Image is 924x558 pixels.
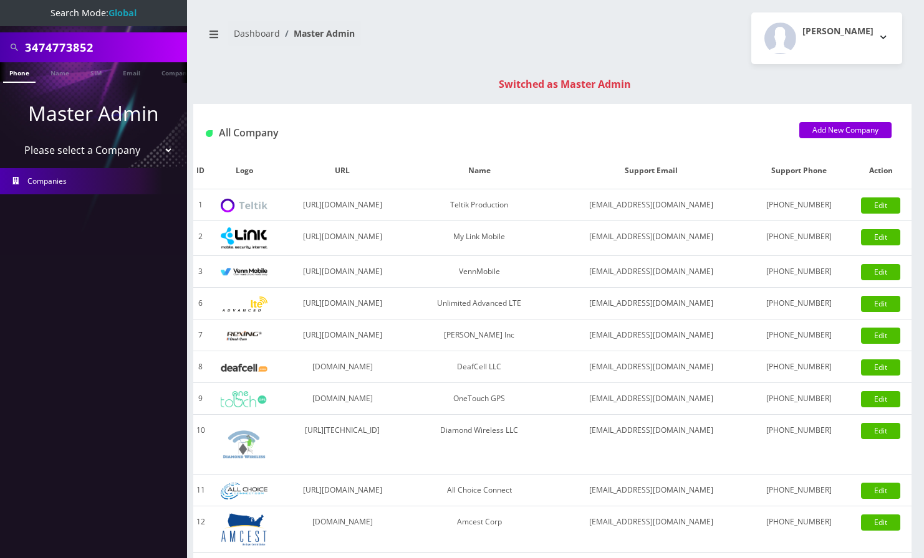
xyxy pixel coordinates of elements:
th: Support Email [554,153,748,189]
td: [EMAIL_ADDRESS][DOMAIN_NAME] [554,319,748,351]
td: 10 [193,415,208,475]
td: [DOMAIN_NAME] [281,351,404,383]
a: Name [44,62,75,82]
td: My Link Mobile [404,221,554,256]
td: [PHONE_NUMBER] [748,319,850,351]
a: Edit [861,514,900,531]
img: All Company [206,130,213,137]
input: Search All Companies [25,35,184,59]
h2: [PERSON_NAME] [802,26,873,37]
td: All Choice Connect [404,475,554,506]
td: [EMAIL_ADDRESS][DOMAIN_NAME] [554,256,748,288]
td: OneTouch GPS [404,383,554,415]
span: Companies [27,176,67,186]
li: Master Admin [280,27,355,40]
a: Add New Company [799,122,892,138]
button: [PERSON_NAME] [751,12,902,64]
td: 9 [193,383,208,415]
td: DeafCell LLC [404,351,554,383]
a: SIM [84,62,108,82]
a: Edit [861,483,900,499]
nav: breadcrumb [203,21,543,56]
td: [EMAIL_ADDRESS][DOMAIN_NAME] [554,221,748,256]
img: Unlimited Advanced LTE [221,296,267,312]
img: My Link Mobile [221,227,267,249]
td: [URL][DOMAIN_NAME] [281,319,404,351]
a: Edit [861,197,900,214]
td: [EMAIL_ADDRESS][DOMAIN_NAME] [554,351,748,383]
a: Edit [861,423,900,439]
span: Search Mode: [51,7,137,19]
td: [URL][DOMAIN_NAME] [281,475,404,506]
div: Switched as Master Admin [206,77,924,92]
td: [DOMAIN_NAME] [281,506,404,553]
a: Edit [861,296,900,312]
td: 1 [193,189,208,221]
a: Dashboard [234,27,280,39]
td: [PHONE_NUMBER] [748,288,850,319]
td: Teltik Production [404,189,554,221]
td: [EMAIL_ADDRESS][DOMAIN_NAME] [554,415,748,475]
th: URL [281,153,404,189]
td: [EMAIL_ADDRESS][DOMAIN_NAME] [554,475,748,506]
td: [EMAIL_ADDRESS][DOMAIN_NAME] [554,189,748,221]
img: Diamond Wireless LLC [221,421,267,468]
td: VennMobile [404,256,554,288]
th: Action [850,153,912,189]
td: 11 [193,475,208,506]
img: Rexing Inc [221,330,267,342]
td: [URL][DOMAIN_NAME] [281,221,404,256]
td: [URL][TECHNICAL_ID] [281,415,404,475]
th: Logo [208,153,281,189]
td: [PERSON_NAME] Inc [404,319,554,351]
a: Email [117,62,147,82]
td: [EMAIL_ADDRESS][DOMAIN_NAME] [554,288,748,319]
a: Edit [861,391,900,407]
a: Edit [861,229,900,245]
td: 2 [193,221,208,256]
img: Teltik Production [221,199,267,213]
td: [PHONE_NUMBER] [748,256,850,288]
img: OneTouch GPS [221,391,267,407]
img: DeafCell LLC [221,364,267,372]
td: [DOMAIN_NAME] [281,383,404,415]
td: [PHONE_NUMBER] [748,475,850,506]
a: Edit [861,359,900,376]
td: Unlimited Advanced LTE [404,288,554,319]
img: VennMobile [221,268,267,277]
a: Edit [861,328,900,344]
td: [PHONE_NUMBER] [748,415,850,475]
img: All Choice Connect [221,483,267,499]
th: Name [404,153,554,189]
a: Phone [3,62,36,83]
td: 6 [193,288,208,319]
th: Support Phone [748,153,850,189]
td: [URL][DOMAIN_NAME] [281,288,404,319]
img: Amcest Corp [221,513,267,546]
th: ID [193,153,208,189]
td: 12 [193,506,208,553]
td: [PHONE_NUMBER] [748,189,850,221]
td: [EMAIL_ADDRESS][DOMAIN_NAME] [554,506,748,553]
td: [PHONE_NUMBER] [748,351,850,383]
td: [EMAIL_ADDRESS][DOMAIN_NAME] [554,383,748,415]
a: Edit [861,264,900,280]
a: Company [155,62,197,82]
td: 8 [193,351,208,383]
td: Diamond Wireless LLC [404,415,554,475]
td: 7 [193,319,208,351]
h1: All Company [206,127,781,139]
td: Amcest Corp [404,506,554,553]
td: [PHONE_NUMBER] [748,221,850,256]
td: [PHONE_NUMBER] [748,506,850,553]
td: [URL][DOMAIN_NAME] [281,189,404,221]
td: [PHONE_NUMBER] [748,383,850,415]
td: [URL][DOMAIN_NAME] [281,256,404,288]
strong: Global [108,7,137,19]
td: 3 [193,256,208,288]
